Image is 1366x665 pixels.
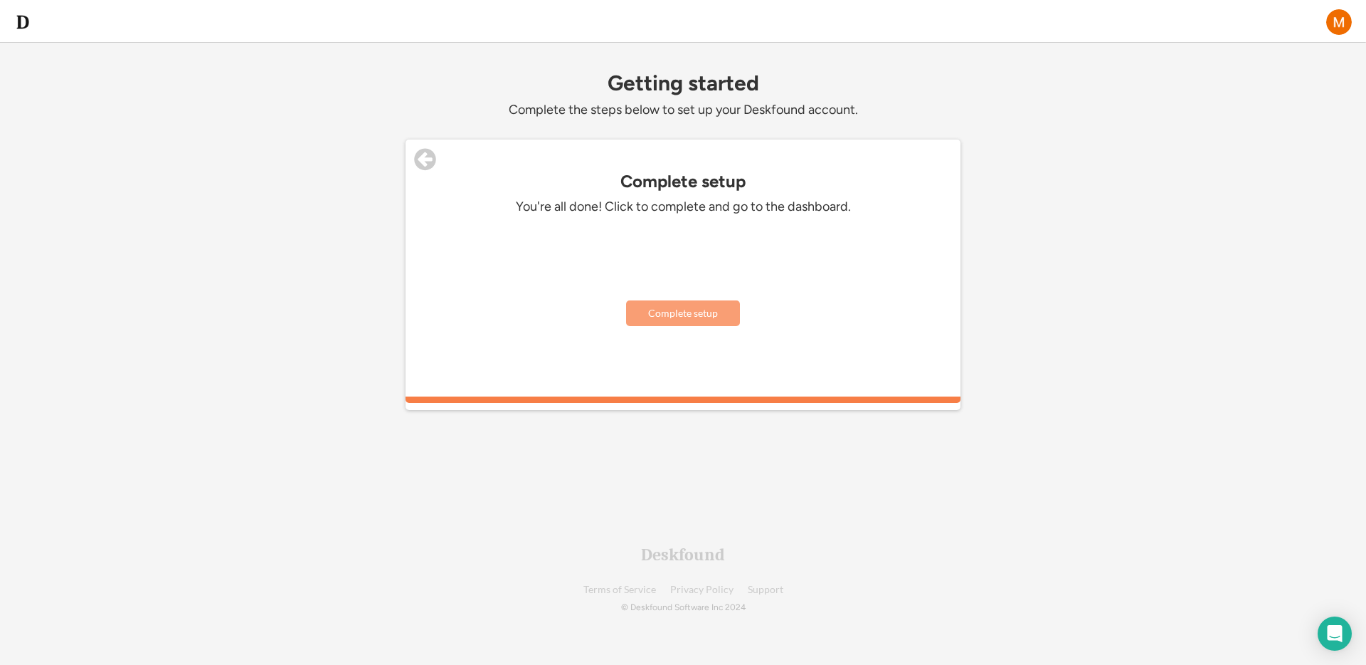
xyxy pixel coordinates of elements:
div: 100% [408,397,958,403]
div: Open Intercom Messenger [1318,617,1352,651]
div: Deskfound [641,546,725,563]
div: Complete setup [406,172,960,192]
a: Terms of Service [583,585,656,595]
div: Complete the steps below to set up your Deskfound account. [406,102,960,118]
img: d-whitebg.png [14,14,31,31]
div: Getting started [406,71,960,95]
a: Privacy Policy [670,585,734,595]
div: You're all done! Click to complete and go to the dashboard. [470,199,896,215]
a: Support [748,585,783,595]
button: Complete setup [626,300,740,326]
img: ACg8ocJERqPq2-bWUHftfwiy4xCrRqpJF0xoJbWZaBgxfkT6-5z5Ig=s96-c [1326,9,1352,35]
